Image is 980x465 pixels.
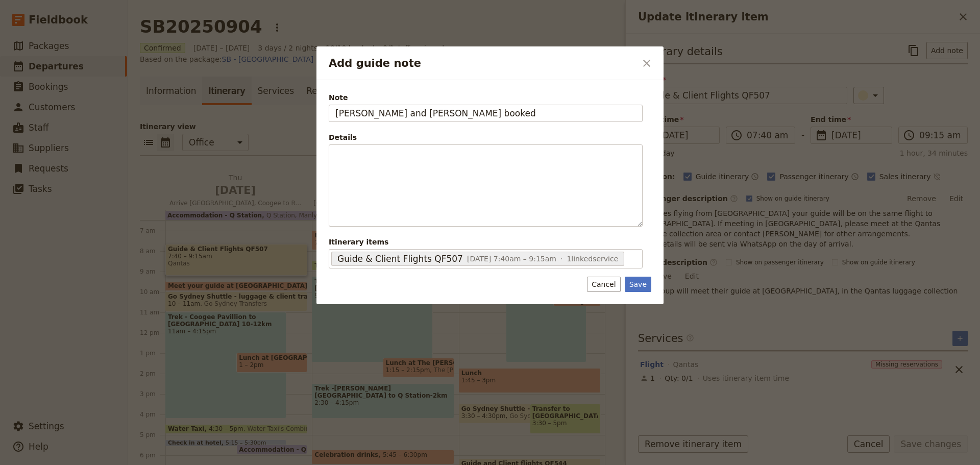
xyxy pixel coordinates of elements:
span: 1 linked service [560,254,618,264]
div: Details [329,132,643,142]
button: Cancel [587,277,620,292]
input: Note [329,105,643,122]
span: Note [329,92,643,103]
span: Guide & Client Flights QF507 [337,253,463,265]
button: Save [625,277,651,292]
span: [DATE] 7:40am – 9:15am [467,255,556,263]
h2: Add guide note [329,56,636,71]
span: Itinerary items [329,237,643,247]
button: Close dialog [638,55,655,72]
